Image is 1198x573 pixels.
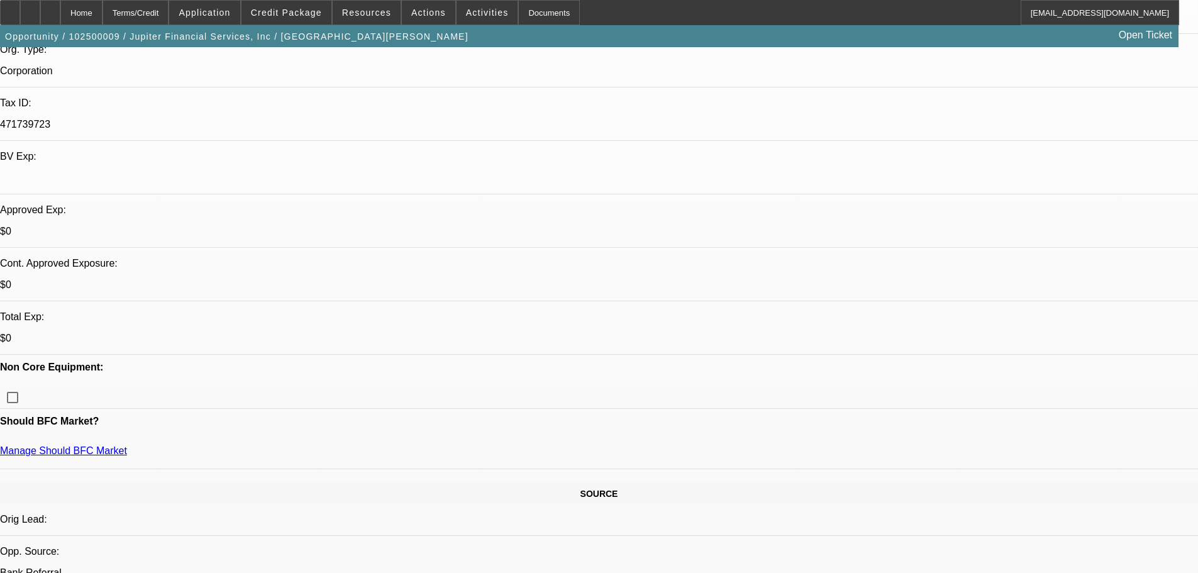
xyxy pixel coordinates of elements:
span: Credit Package [251,8,322,18]
span: Resources [342,8,391,18]
span: Application [179,8,230,18]
span: SOURCE [580,489,618,499]
a: Open Ticket [1114,25,1177,46]
span: Opportunity / 102500009 / Jupiter Financial Services, Inc / [GEOGRAPHIC_DATA][PERSON_NAME] [5,31,469,42]
span: Activities [466,8,509,18]
button: Resources [333,1,401,25]
button: Application [169,1,240,25]
button: Actions [402,1,455,25]
span: Actions [411,8,446,18]
button: Credit Package [241,1,331,25]
button: Activities [457,1,518,25]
